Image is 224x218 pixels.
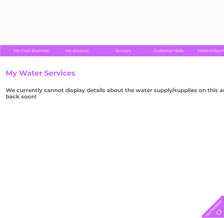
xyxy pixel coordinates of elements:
a: Customer Help [144,45,194,56]
a: My Clear Business [7,45,56,56]
a: Services [98,45,148,56]
a: My Account [52,45,102,56]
